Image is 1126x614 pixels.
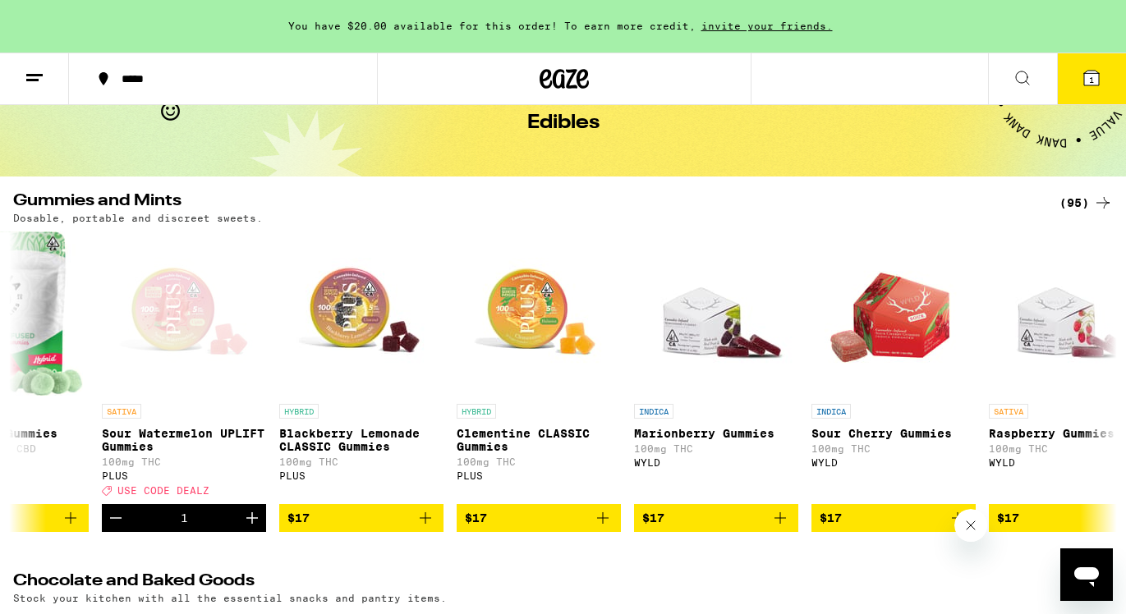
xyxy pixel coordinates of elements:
button: Increment [238,504,266,532]
img: WYLD - Marionberry Gummies [634,231,798,396]
p: 100mg THC [279,456,444,467]
img: WYLD - Sour Cherry Gummies [811,231,976,396]
span: USE CODE DEALZ [117,485,209,496]
p: 100mg THC [811,443,976,454]
p: Marionberry Gummies [634,427,798,440]
h2: Gummies and Mints [13,193,1032,213]
p: Clementine CLASSIC Gummies [457,427,621,453]
div: WYLD [634,457,798,468]
a: (22) [1059,573,1113,593]
div: 1 [181,511,188,525]
iframe: Close message [954,509,987,542]
span: invite your friends. [696,21,839,31]
p: SATIVA [989,404,1028,419]
p: SATIVA [102,404,141,419]
span: $17 [287,511,310,525]
p: 100mg THC [457,456,621,467]
p: HYBRID [457,404,496,419]
p: 100mg THC [634,443,798,454]
button: Add to bag [457,504,621,532]
a: Open page for Sour Watermelon UPLIFT Gummies from PLUS [102,231,266,504]
div: PLUS [102,470,266,481]
span: $17 [642,511,664,525]
h1: Edibles [527,113,600,133]
a: Open page for Clementine CLASSIC Gummies from PLUS [457,231,621,504]
div: PLUS [279,470,444,481]
iframe: Button to launch messaging window [1060,548,1113,601]
a: Open page for Blackberry Lemonade CLASSIC Gummies from PLUS [279,231,444,504]
a: Open page for Sour Cherry Gummies from WYLD [811,231,976,504]
p: Dosable, portable and discreet sweets. [13,213,263,223]
h2: Chocolate and Baked Goods [13,573,1032,593]
p: HYBRID [279,404,319,419]
button: 1 [1057,53,1126,104]
p: Stock your kitchen with all the essential snacks and pantry items. [13,593,447,603]
p: Sour Watermelon UPLIFT Gummies [102,427,266,453]
p: Sour Cherry Gummies [811,427,976,440]
button: Decrement [102,504,130,532]
div: WYLD [811,457,976,468]
img: PLUS - Blackberry Lemonade CLASSIC Gummies [279,231,444,396]
span: $17 [820,511,842,525]
span: 1 [1089,75,1094,85]
button: Add to bag [634,504,798,532]
button: Add to bag [279,504,444,532]
p: INDICA [811,404,851,419]
p: 100mg THC [102,456,266,467]
a: (95) [1059,193,1113,213]
button: Add to bag [811,504,976,532]
a: Open page for Marionberry Gummies from WYLD [634,231,798,504]
span: Hi. Need any help? [10,11,118,25]
img: PLUS - Clementine CLASSIC Gummies [457,231,621,396]
span: $17 [465,511,487,525]
div: PLUS [457,470,621,481]
p: INDICA [634,404,673,419]
span: You have $20.00 available for this order! To earn more credit, [288,21,696,31]
p: Blackberry Lemonade CLASSIC Gummies [279,427,444,453]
